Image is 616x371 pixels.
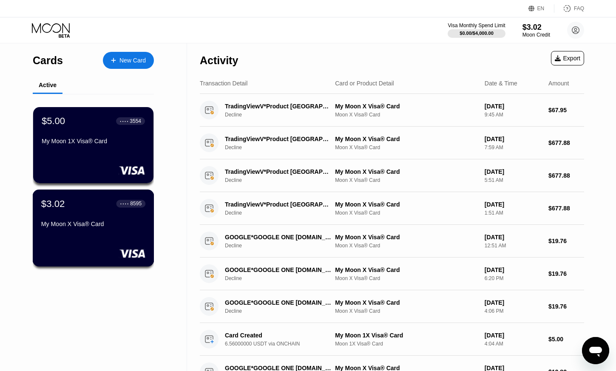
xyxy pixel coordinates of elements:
[485,80,517,87] div: Date & Time
[225,341,341,347] div: 6.56000000 USDT via ONCHAIN
[485,332,542,339] div: [DATE]
[335,201,478,208] div: My Moon X Visa® Card
[130,118,141,124] div: 3554
[548,238,584,244] div: $19.76
[460,31,494,36] div: $0.00 / $4,000.00
[548,139,584,146] div: $677.88
[225,275,341,281] div: Decline
[225,308,341,314] div: Decline
[548,172,584,179] div: $677.88
[225,332,332,339] div: Card Created
[335,299,478,306] div: My Moon X Visa® Card
[485,275,542,281] div: 6:20 PM
[485,201,542,208] div: [DATE]
[335,243,478,249] div: Moon X Visa® Card
[130,201,142,207] div: 8595
[225,103,332,110] div: TradingViewV*Product [GEOGRAPHIC_DATA] [GEOGRAPHIC_DATA]
[485,168,542,175] div: [DATE]
[485,243,542,249] div: 12:51 AM
[225,266,332,273] div: GOOGLE*GOOGLE ONE [DOMAIN_NAME][URL]
[485,341,542,347] div: 4:04 AM
[200,127,584,159] div: TradingViewV*Product [GEOGRAPHIC_DATA] [GEOGRAPHIC_DATA]DeclineMy Moon X Visa® CardMoon X Visa® C...
[485,234,542,241] div: [DATE]
[225,234,332,241] div: GOOGLE*GOOGLE ONE [DOMAIN_NAME][URL]
[41,221,145,227] div: My Moon X Visa® Card
[335,177,478,183] div: Moon X Visa® Card
[39,82,57,88] div: Active
[485,210,542,216] div: 1:51 AM
[225,144,341,150] div: Decline
[200,54,238,67] div: Activity
[548,205,584,212] div: $677.88
[582,337,609,364] iframe: Кнопка запуска окна обмена сообщениями
[225,210,341,216] div: Decline
[335,168,478,175] div: My Moon X Visa® Card
[335,210,478,216] div: Moon X Visa® Card
[33,107,153,183] div: $5.00● ● ● ●3554My Moon 1X Visa® Card
[522,32,550,38] div: Moon Credit
[528,4,554,13] div: EN
[551,51,584,65] div: Export
[522,23,550,38] div: $3.02Moon Credit
[120,202,129,205] div: ● ● ● ●
[200,225,584,258] div: GOOGLE*GOOGLE ONE [DOMAIN_NAME][URL]DeclineMy Moon X Visa® CardMoon X Visa® Card[DATE]12:51 AM$19.76
[335,341,478,347] div: Moon 1X Visa® Card
[335,136,478,142] div: My Moon X Visa® Card
[448,23,505,28] div: Visa Monthly Spend Limit
[548,80,569,87] div: Amount
[33,54,63,67] div: Cards
[548,270,584,277] div: $19.76
[485,177,542,183] div: 5:51 AM
[335,80,394,87] div: Card or Product Detail
[200,192,584,225] div: TradingViewV*Product [GEOGRAPHIC_DATA] [GEOGRAPHIC_DATA]DeclineMy Moon X Visa® CardMoon X Visa® C...
[554,4,584,13] div: FAQ
[485,103,542,110] div: [DATE]
[574,6,584,11] div: FAQ
[548,303,584,310] div: $19.76
[548,107,584,113] div: $67.95
[537,6,545,11] div: EN
[548,336,584,343] div: $5.00
[335,144,478,150] div: Moon X Visa® Card
[200,290,584,323] div: GOOGLE*GOOGLE ONE [DOMAIN_NAME][URL]DeclineMy Moon X Visa® CardMoon X Visa® Card[DATE]4:06 PM$19.76
[200,258,584,290] div: GOOGLE*GOOGLE ONE [DOMAIN_NAME][URL]DeclineMy Moon X Visa® CardMoon X Visa® Card[DATE]6:20 PM$19.76
[335,308,478,314] div: Moon X Visa® Card
[335,234,478,241] div: My Moon X Visa® Card
[448,23,505,38] div: Visa Monthly Spend Limit$0.00/$4,000.00
[103,52,154,69] div: New Card
[225,168,332,175] div: TradingViewV*Product [GEOGRAPHIC_DATA] [GEOGRAPHIC_DATA]
[485,136,542,142] div: [DATE]
[200,94,584,127] div: TradingViewV*Product [GEOGRAPHIC_DATA] [GEOGRAPHIC_DATA]DeclineMy Moon X Visa® CardMoon X Visa® C...
[225,136,332,142] div: TradingViewV*Product [GEOGRAPHIC_DATA] [GEOGRAPHIC_DATA]
[485,112,542,118] div: 9:45 AM
[225,299,332,306] div: GOOGLE*GOOGLE ONE [DOMAIN_NAME][URL]
[555,55,580,62] div: Export
[335,332,478,339] div: My Moon 1X Visa® Card
[335,266,478,273] div: My Moon X Visa® Card
[485,308,542,314] div: 4:06 PM
[200,323,584,356] div: Card Created6.56000000 USDT via ONCHAINMy Moon 1X Visa® CardMoon 1X Visa® Card[DATE]4:04 AM$5.00
[200,80,247,87] div: Transaction Detail
[120,120,128,122] div: ● ● ● ●
[119,57,146,64] div: New Card
[335,275,478,281] div: Moon X Visa® Card
[485,144,542,150] div: 7:59 AM
[33,190,153,266] div: $3.02● ● ● ●8595My Moon X Visa® Card
[200,159,584,192] div: TradingViewV*Product [GEOGRAPHIC_DATA] [GEOGRAPHIC_DATA]DeclineMy Moon X Visa® CardMoon X Visa® C...
[42,138,145,144] div: My Moon 1X Visa® Card
[225,112,341,118] div: Decline
[225,201,332,208] div: TradingViewV*Product [GEOGRAPHIC_DATA] [GEOGRAPHIC_DATA]
[225,177,341,183] div: Decline
[225,243,341,249] div: Decline
[42,116,65,127] div: $5.00
[485,266,542,273] div: [DATE]
[335,103,478,110] div: My Moon X Visa® Card
[335,112,478,118] div: Moon X Visa® Card
[485,299,542,306] div: [DATE]
[41,198,65,209] div: $3.02
[522,23,550,32] div: $3.02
